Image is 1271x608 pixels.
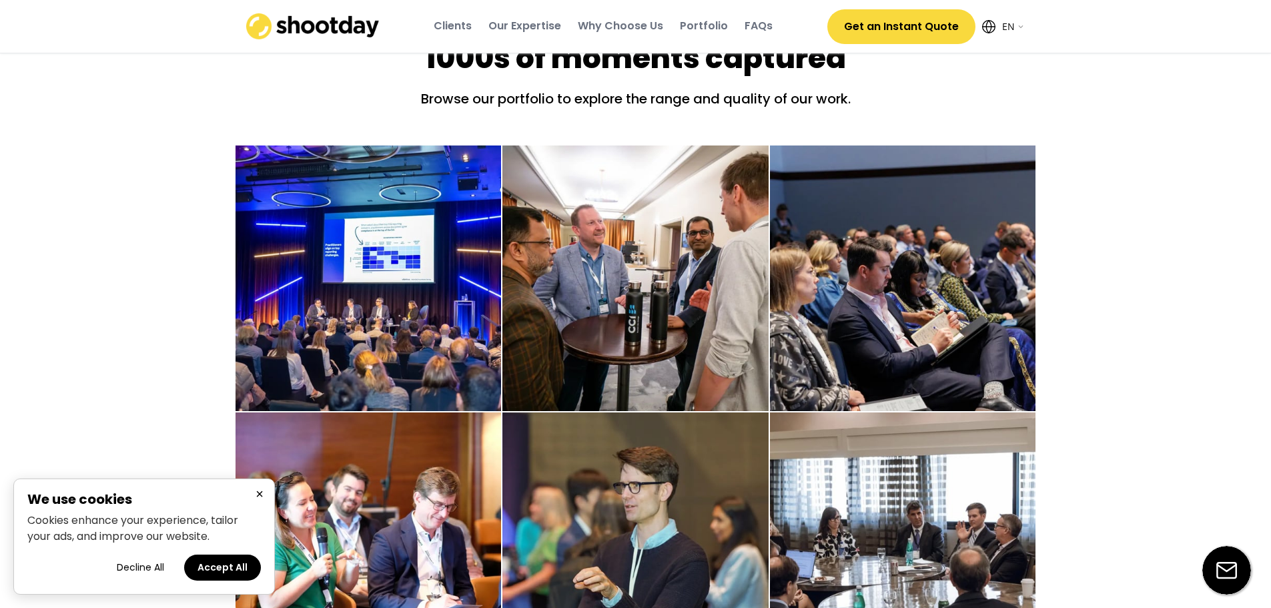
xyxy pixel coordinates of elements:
[236,145,502,412] img: Event-image-1%20%E2%80%93%204.webp
[425,37,846,79] div: 1000s of moments captured
[184,555,261,581] button: Accept all cookies
[745,19,773,33] div: FAQs
[27,513,261,545] p: Cookies enhance your experience, tailor your ads, and improve our website.
[982,20,995,33] img: Icon%20feather-globe%20%281%29.svg
[488,19,561,33] div: Our Expertise
[252,486,268,503] button: Close cookie banner
[680,19,728,33] div: Portfolio
[434,19,472,33] div: Clients
[1202,546,1251,595] img: email-icon%20%281%29.svg
[246,13,380,39] img: shootday_logo.png
[502,145,769,412] img: Event-image-1%20%E2%80%93%2019.webp
[369,89,903,119] div: Browse our portfolio to explore the range and quality of our work.
[827,9,975,44] button: Get an Instant Quote
[103,555,177,581] button: Decline all cookies
[770,145,1036,412] img: Event-image-1%20%E2%80%93%201.webp
[27,493,261,506] h2: We use cookies
[578,19,663,33] div: Why Choose Us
